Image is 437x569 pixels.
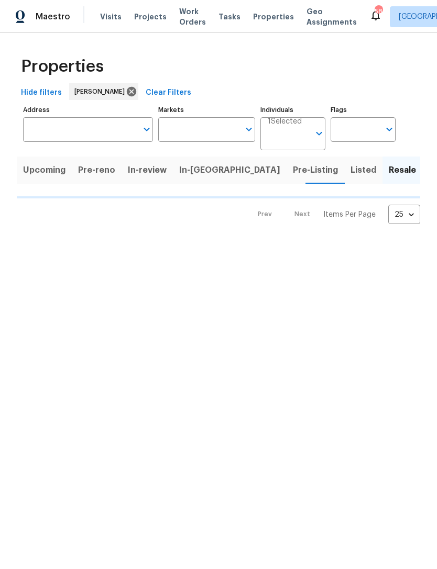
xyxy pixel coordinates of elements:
label: Address [23,107,153,113]
span: Listed [351,163,376,177]
span: Visits [100,12,122,22]
div: 25 [388,201,420,228]
label: Markets [158,107,256,113]
p: Items Per Page [323,209,376,220]
span: Hide filters [21,86,62,99]
span: Properties [253,12,294,22]
button: Open [242,122,256,137]
button: Open [139,122,154,137]
span: Upcoming [23,163,65,177]
span: Clear Filters [146,86,191,99]
span: 1 Selected [268,117,302,126]
label: Flags [331,107,396,113]
span: Tasks [218,13,241,20]
button: Open [382,122,397,137]
span: Geo Assignments [307,6,357,27]
span: Work Orders [179,6,206,27]
span: Maestro [36,12,70,22]
label: Individuals [260,107,325,113]
span: Projects [134,12,167,22]
button: Hide filters [17,83,66,103]
span: Resale [389,163,416,177]
span: In-review [128,163,167,177]
button: Open [312,126,326,141]
nav: Pagination Navigation [248,205,420,224]
span: Pre-reno [78,163,115,177]
span: In-[GEOGRAPHIC_DATA] [179,163,280,177]
div: 58 [375,6,382,17]
div: [PERSON_NAME] [69,83,138,100]
span: Properties [21,61,104,72]
button: Clear Filters [141,83,195,103]
span: Pre-Listing [293,163,338,177]
span: [PERSON_NAME] [74,86,129,97]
